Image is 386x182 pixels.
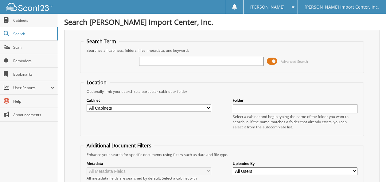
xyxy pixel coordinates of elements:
span: Bookmarks [13,72,55,77]
div: Select a cabinet and begin typing the name of the folder you want to search in. If the name match... [233,114,357,130]
legend: Location [84,79,110,86]
h1: Search [PERSON_NAME] Import Center, Inc. [64,17,380,27]
img: scan123-logo-white.svg [6,3,52,11]
div: Enhance your search for specific documents using filters such as date and file type. [84,152,360,157]
span: Search [13,31,54,36]
label: Cabinet [87,98,211,103]
span: Advanced Search [281,59,308,64]
legend: Additional Document Filters [84,142,154,149]
label: Uploaded By [233,161,357,166]
span: [PERSON_NAME] [250,5,285,9]
label: Folder [233,98,357,103]
div: Searches all cabinets, folders, files, metadata, and keywords [84,48,360,53]
span: [PERSON_NAME] Import Center, Inc. [305,5,379,9]
span: Announcements [13,112,55,117]
span: User Reports [13,85,50,90]
label: Metadata [87,161,211,166]
span: Reminders [13,58,55,63]
legend: Search Term [84,38,119,45]
span: Cabinets [13,18,55,23]
span: Scan [13,45,55,50]
div: Optionally limit your search to a particular cabinet or folder [84,89,360,94]
span: Help [13,99,55,104]
iframe: Chat Widget [355,153,386,182]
